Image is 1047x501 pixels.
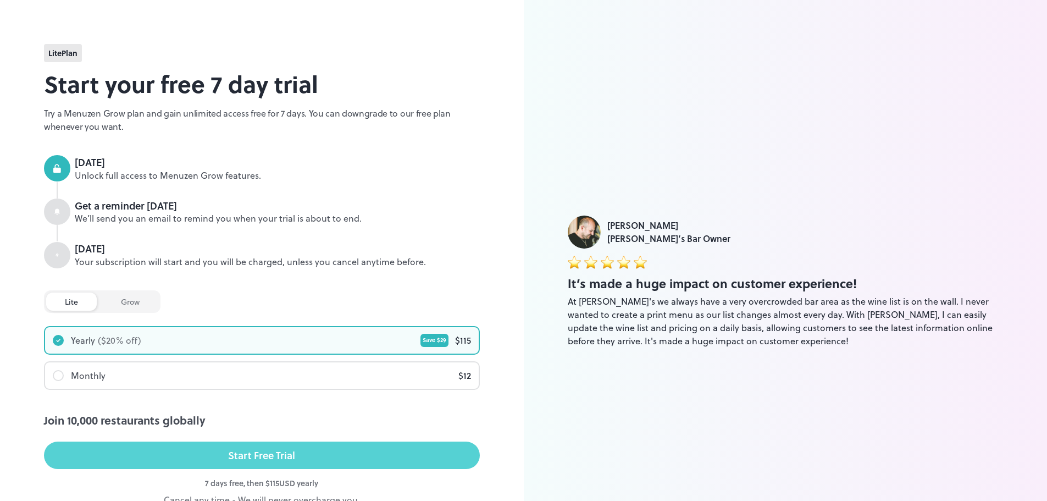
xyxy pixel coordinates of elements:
span: lite Plan [48,47,77,59]
div: $ 12 [458,369,471,382]
div: Save $ 29 [420,334,448,347]
div: ($ 20 % off) [98,334,141,347]
div: At [PERSON_NAME]'s we always have a very overcrowded bar area as the wine list is on the wall. I ... [568,295,1004,348]
div: [PERSON_NAME]’s Bar Owner [607,232,730,245]
img: star [568,255,581,268]
img: star [584,255,597,268]
img: Luke Foyle [568,216,601,249]
div: Your subscription will start and you will be charged, unless you cancel anytime before. [75,256,480,268]
div: lite [46,293,97,311]
div: Yearly [71,334,95,347]
div: Get a reminder [DATE] [75,199,480,213]
button: Start Free Trial [44,442,480,469]
div: Start Free Trial [228,447,295,464]
div: Unlock full access to Menuzen Grow features. [75,169,480,182]
div: [PERSON_NAME] [607,219,730,232]
div: Join 10,000 restaurants globally [44,412,480,428]
p: Try a Menuzen Grow plan and gain unlimited access free for 7 days. You can downgrade to our free ... [44,107,480,133]
div: grow [102,293,158,311]
div: [DATE] [75,155,480,169]
div: We’ll send you an email to remind you when your trial is about to end. [75,212,480,225]
div: It’s made a huge impact on customer experience! [568,274,1004,293]
div: $ 115 [455,334,471,347]
img: star [601,255,614,268]
img: star [617,255,630,268]
div: Monthly [71,369,106,382]
img: star [634,255,647,268]
h2: Start your free 7 day trial [44,67,480,101]
div: [DATE] [75,241,480,256]
div: 7 days free, then $ 115 USD yearly [44,477,480,489]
